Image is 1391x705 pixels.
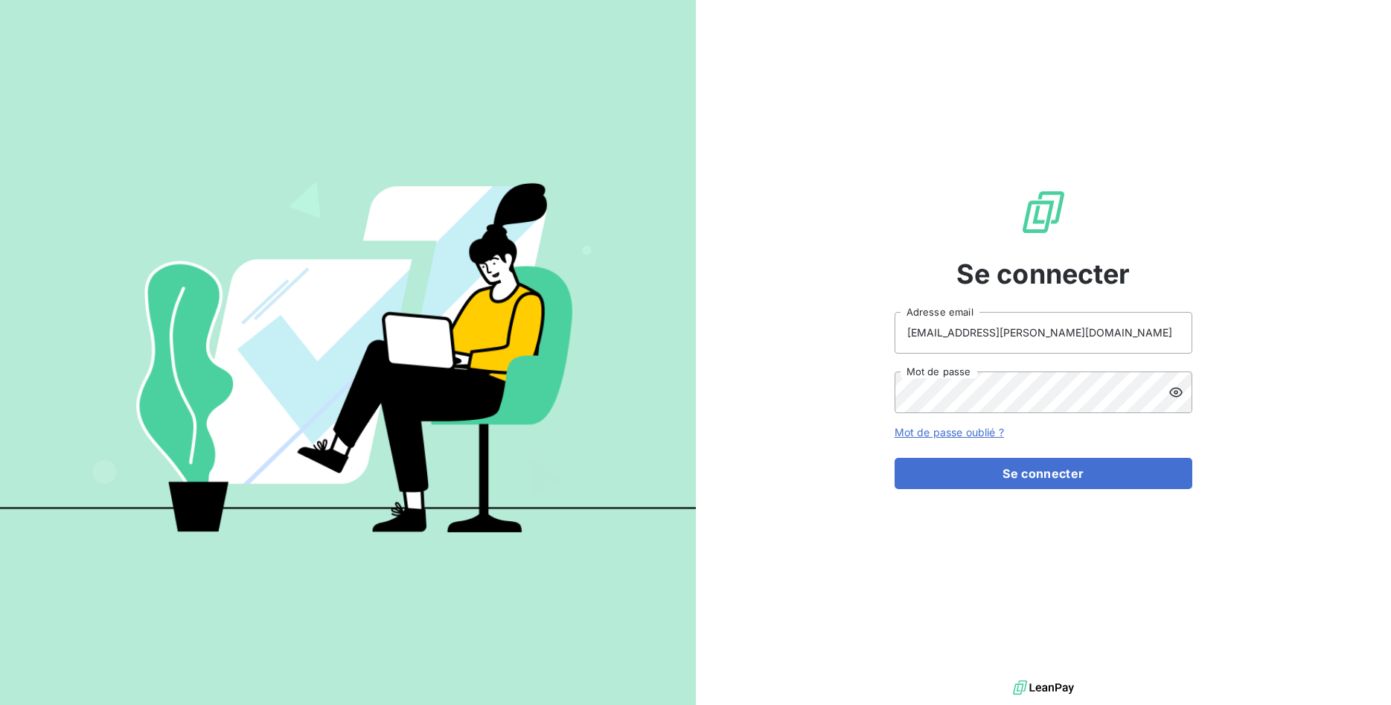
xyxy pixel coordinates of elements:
[956,254,1131,294] span: Se connecter
[895,312,1192,354] input: placeholder
[895,458,1192,489] button: Se connecter
[1020,188,1067,236] img: Logo LeanPay
[1013,677,1074,699] img: logo
[895,426,1004,438] a: Mot de passe oublié ?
